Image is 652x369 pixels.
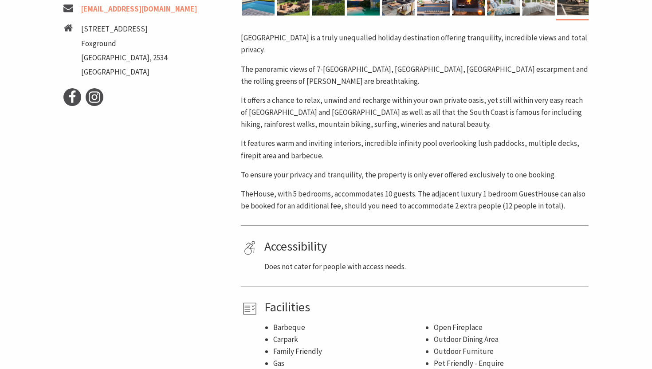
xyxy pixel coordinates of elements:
a: [EMAIL_ADDRESS][DOMAIN_NAME] [81,4,197,14]
p: To ensure your privacy and tranquility, the property is only ever offered exclusively to one book... [241,169,589,181]
h4: Facilities [264,300,585,315]
li: [STREET_ADDRESS] [81,23,167,35]
li: Open Fireplace [434,322,585,334]
p: Does not cater for people with access needs. [264,261,585,273]
p: The panoramic views of 7-[GEOGRAPHIC_DATA], [GEOGRAPHIC_DATA], [GEOGRAPHIC_DATA] escarpment and t... [241,63,589,87]
li: Family Friendly [273,345,425,357]
p: It offers a chance to relax, unwind and recharge within your own private oasis, yet still within ... [241,94,589,131]
p: [GEOGRAPHIC_DATA] is a truly unequalled holiday destination offering tranquility, incredible view... [241,32,589,56]
p: TheHouse, with 5 bedrooms, accommodates 10 guests. The adjacent luxury 1 bedroom GuestHouse can a... [241,188,589,212]
p: It features warm and inviting interiors, incredible infinity pool overlooking lush paddocks, mult... [241,137,589,161]
h4: Accessibility [264,239,585,254]
li: Outdoor Furniture [434,345,585,357]
li: [GEOGRAPHIC_DATA], 2534 [81,52,167,64]
li: Carpark [273,334,425,345]
li: Foxground [81,38,167,50]
li: Barbeque [273,322,425,334]
li: Outdoor Dining Area [434,334,585,345]
li: [GEOGRAPHIC_DATA] [81,66,167,78]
